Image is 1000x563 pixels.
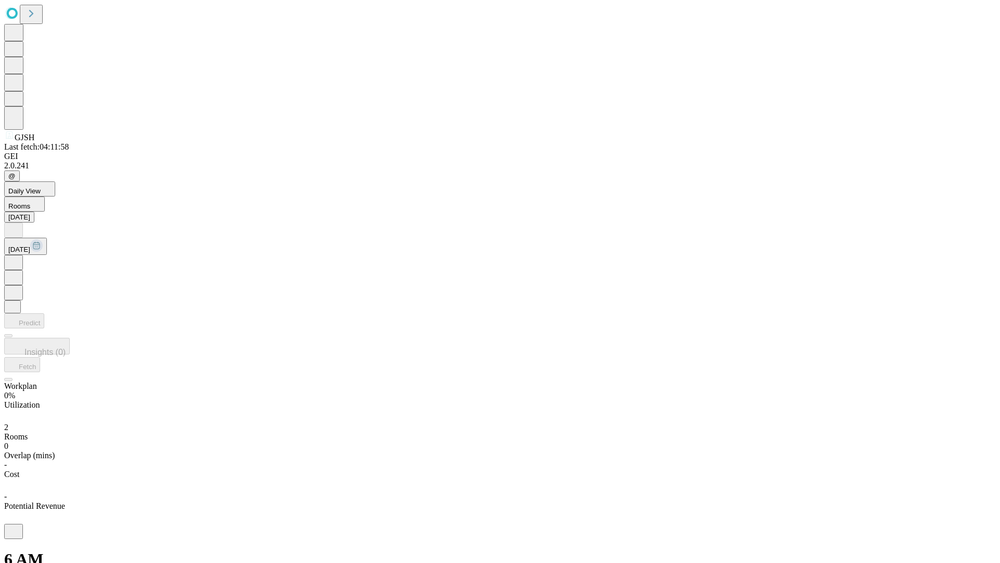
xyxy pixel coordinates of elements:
div: GEI [4,152,996,161]
span: - [4,460,7,469]
span: 0 [4,442,8,450]
span: Rooms [8,202,30,210]
button: Fetch [4,357,40,372]
button: [DATE] [4,238,47,255]
button: Daily View [4,181,55,197]
span: Insights (0) [24,348,66,357]
span: Workplan [4,382,37,390]
button: @ [4,170,20,181]
span: GJSH [15,133,34,142]
span: Potential Revenue [4,501,65,510]
span: Daily View [8,187,41,195]
span: - [4,492,7,501]
span: Overlap (mins) [4,451,55,460]
span: Cost [4,470,19,479]
button: Insights (0) [4,338,70,354]
span: @ [8,172,16,180]
span: Last fetch: 04:11:58 [4,142,69,151]
span: 0% [4,391,15,400]
span: Utilization [4,400,40,409]
span: Rooms [4,432,28,441]
button: Predict [4,313,44,328]
span: 2 [4,423,8,432]
button: [DATE] [4,212,34,223]
span: [DATE] [8,246,30,253]
button: Rooms [4,197,45,212]
div: 2.0.241 [4,161,996,170]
